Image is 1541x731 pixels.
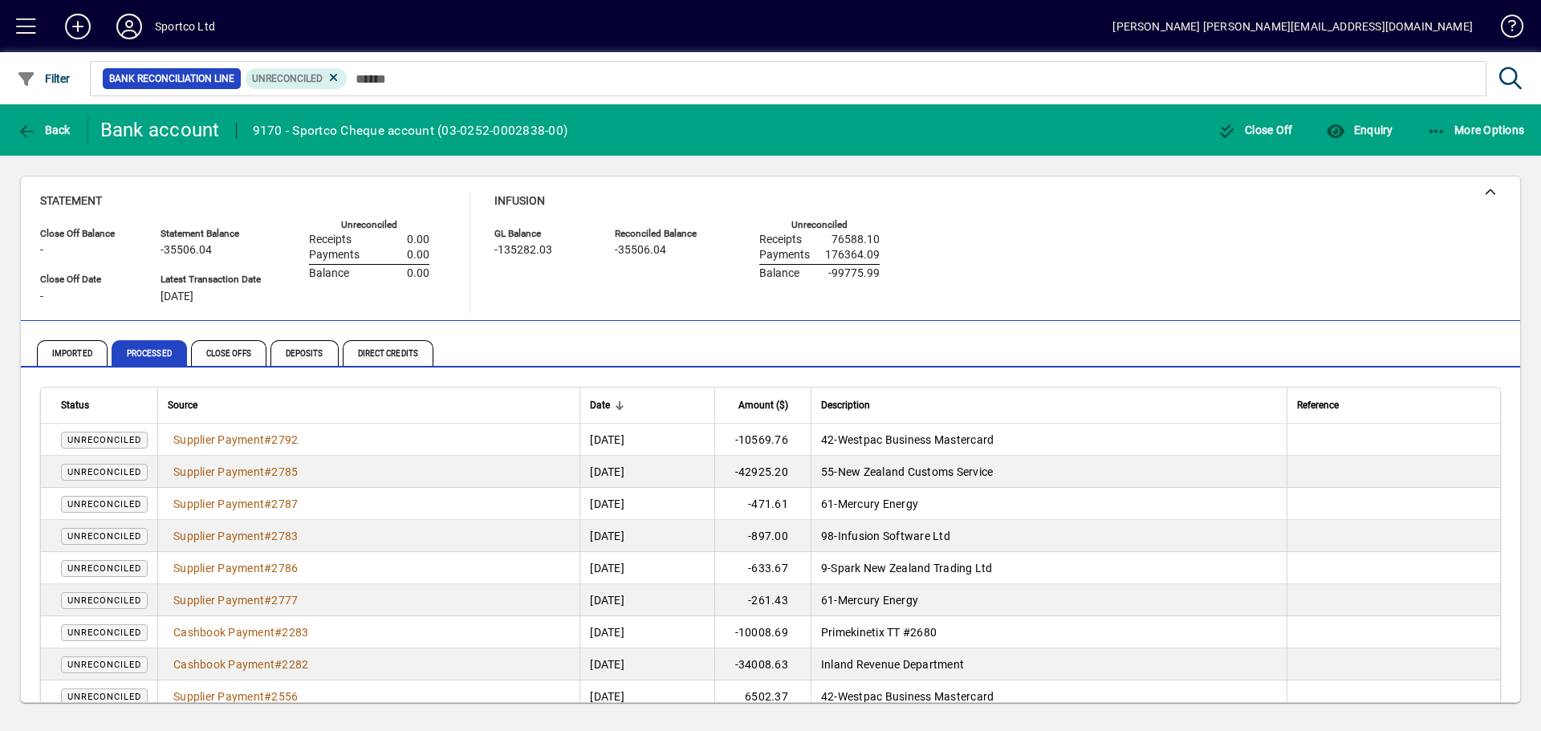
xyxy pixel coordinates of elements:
button: Filter [13,64,75,93]
span: Direct Credits [343,340,433,366]
span: Spark New Zealand Trading Ltd [831,562,992,575]
span: Supplier Payment [173,594,264,607]
span: Unreconciled [67,627,141,638]
span: 9 [821,562,827,575]
div: Sportco Ltd [155,14,215,39]
div: Amount ($) [725,396,803,414]
td: [DATE] [579,456,714,488]
span: Filter [17,72,71,85]
span: 76588.10 [831,234,880,246]
mat-chip: Reconciliation Status: Unreconciled [246,68,348,89]
span: Unreconciled [67,563,141,574]
td: [DATE] [579,648,714,680]
span: - [834,530,837,542]
span: Cashbook Payment [173,626,274,639]
td: -633.67 [714,552,811,584]
span: 2785 [271,465,298,478]
div: Reference [1297,396,1480,414]
span: Status [61,396,89,414]
span: 42 [821,433,835,446]
td: -897.00 [714,520,811,552]
span: More Options [1427,124,1525,136]
a: Supplier Payment#2556 [168,688,303,705]
span: Westpac Business Mastercard [838,433,994,446]
span: - [40,290,43,303]
span: -99775.99 [828,267,880,280]
span: Latest Transaction Date [161,274,261,285]
span: -35506.04 [615,244,666,257]
span: GL Balance [494,229,591,239]
span: Enquiry [1326,124,1393,136]
span: Mercury Energy [838,594,919,607]
span: - [827,562,831,575]
td: -42925.20 [714,456,811,488]
span: 55 [821,465,835,478]
td: [DATE] [579,424,714,456]
td: [DATE] [579,584,714,616]
span: Supplier Payment [173,530,264,542]
span: Supplier Payment [173,690,264,703]
div: Status [61,396,148,414]
span: # [274,626,282,639]
span: # [264,433,271,446]
span: 176364.09 [825,249,880,262]
span: [DATE] [161,290,193,303]
td: -10569.76 [714,424,811,456]
span: Close Off Date [40,274,136,285]
button: Back [13,116,75,144]
span: 0.00 [407,249,429,262]
span: Supplier Payment [173,497,264,510]
span: # [264,497,271,510]
span: 2792 [271,433,298,446]
span: Unreconciled [67,467,141,477]
span: 2282 [282,658,308,671]
span: Balance [759,267,799,280]
span: 61 [821,594,835,607]
span: - [834,497,837,510]
td: -261.43 [714,584,811,616]
span: Cashbook Payment [173,658,274,671]
span: Unreconciled [67,435,141,445]
span: 2283 [282,626,308,639]
span: Bank Reconciliation Line [109,71,234,87]
span: Infusion Software Ltd [838,530,950,542]
a: Cashbook Payment#2282 [168,656,314,673]
span: Amount ($) [738,396,788,414]
td: [DATE] [579,616,714,648]
span: Receipts [759,234,802,246]
button: Enquiry [1322,116,1397,144]
span: Supplier Payment [173,433,264,446]
span: Reconciled Balance [615,229,711,239]
span: Unreconciled [67,595,141,606]
span: Mercury Energy [838,497,919,510]
span: Deposits [270,340,339,366]
span: Unreconciled [252,73,323,84]
span: - [834,465,837,478]
span: Close Off Balance [40,229,136,239]
span: Supplier Payment [173,562,264,575]
span: Statement Balance [161,229,261,239]
a: Supplier Payment#2787 [168,495,303,513]
span: 2777 [271,594,298,607]
button: Profile [104,12,155,41]
span: # [264,594,271,607]
label: Unreconciled [791,220,848,230]
span: - [834,433,837,446]
span: Supplier Payment [173,465,264,478]
div: Bank account [100,117,220,143]
span: 98 [821,530,835,542]
a: Supplier Payment#2786 [168,559,303,577]
span: - [40,244,43,257]
span: - [834,594,837,607]
td: [DATE] [579,552,714,584]
span: Receipts [309,234,352,246]
span: Reference [1297,396,1339,414]
span: Payments [309,249,360,262]
span: Primekinetix TT #2680 [821,626,937,639]
span: 2556 [271,690,298,703]
div: 9170 - Sportco Cheque account (03-0252-0002838-00) [253,118,568,144]
td: -10008.69 [714,616,811,648]
div: Source [168,396,570,414]
a: Knowledge Base [1489,3,1521,55]
span: Balance [309,267,349,280]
